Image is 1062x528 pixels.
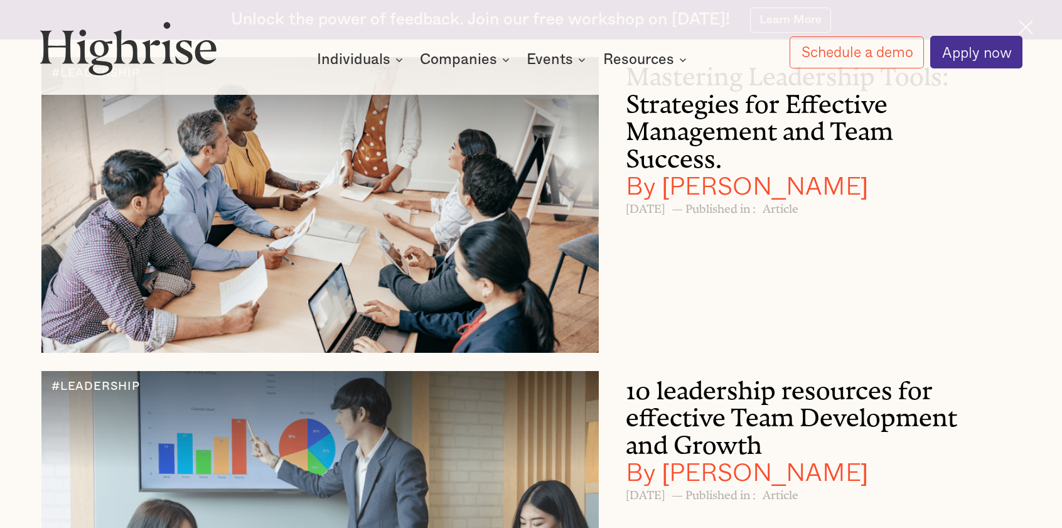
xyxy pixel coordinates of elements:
[317,52,407,67] div: Individuals
[626,166,868,204] span: By [PERSON_NAME]
[527,52,589,67] div: Events
[930,36,1022,68] a: Apply now
[626,485,665,499] h6: [DATE]
[672,199,756,213] h6: — Published in :
[626,57,981,199] h3: Mastering Leadership Tools: Strategies for Effective Management and Team Success.
[626,371,981,485] h3: 10 leadership resources for effective Team Development and Growth
[40,21,217,75] img: Highrise logo
[603,52,674,67] div: Resources
[317,52,390,67] div: Individuals
[763,199,798,213] h6: Article
[41,57,1021,353] a: Manager using digital tools to organize team tasks, representing effective leadership tools.#LEAD...
[672,485,756,499] h6: — Published in :
[51,380,140,393] div: #LEADERSHIP
[763,485,798,499] h6: Article
[420,52,497,67] div: Companies
[420,52,513,67] div: Companies
[790,36,923,68] a: Schedule a demo
[603,52,690,67] div: Resources
[527,52,573,67] div: Events
[626,452,868,490] span: By [PERSON_NAME]
[626,199,665,213] h6: [DATE]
